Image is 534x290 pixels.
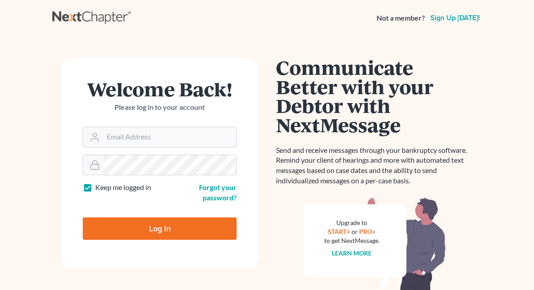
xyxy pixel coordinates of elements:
[83,102,237,113] p: Please log in to your account
[352,228,358,235] span: or
[95,182,151,193] label: Keep me logged in
[83,79,237,99] h1: Welcome Back!
[328,228,351,235] a: START+
[360,228,376,235] a: PRO+
[199,183,237,202] a: Forgot your password?
[428,14,482,22] a: Sign up [DATE]!
[276,145,473,186] p: Send and receive messages through your bankruptcy software. Remind your client of hearings and mo...
[83,217,237,240] input: Log In
[324,218,380,227] div: Upgrade to
[103,127,236,147] input: Email Address
[377,13,425,23] strong: Not a member?
[324,236,380,245] div: to get NextMessage.
[276,58,473,134] h1: Communicate Better with your Debtor with NextMessage
[332,249,372,257] a: Learn more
